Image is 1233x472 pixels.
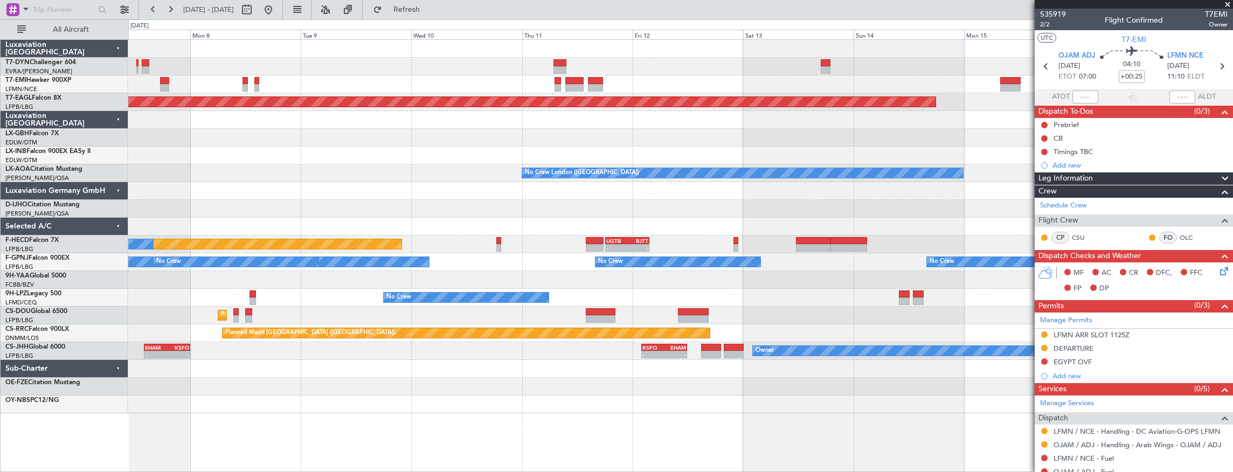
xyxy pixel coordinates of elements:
[1040,20,1066,29] span: 2/2
[411,30,522,39] div: Wed 10
[5,67,72,75] a: EVRA/[PERSON_NAME]
[1156,268,1172,279] span: DFC,
[386,289,411,306] div: No Crew
[5,166,82,172] a: LX-AOACitation Mustang
[5,95,61,101] a: T7-EAGLFalcon 8X
[1038,412,1068,425] span: Dispatch
[368,1,433,18] button: Refresh
[5,299,37,307] a: LFMD/CEQ
[1052,371,1228,380] div: Add new
[1054,357,1092,366] div: EGYPT OVF
[1052,92,1070,102] span: ATOT
[1072,233,1096,242] a: CSU
[1054,134,1063,143] div: CB
[1194,383,1210,394] span: (0/5)
[5,245,33,253] a: LFPB/LBG
[1205,9,1228,20] span: T7EMI
[190,30,301,39] div: Mon 8
[5,334,39,342] a: DNMM/LOS
[5,344,29,350] span: CS-JHH
[743,30,854,39] div: Sat 13
[1040,398,1094,409] a: Manage Services
[1159,232,1177,244] div: FO
[1038,106,1093,118] span: Dispatch To-Dos
[5,326,69,332] a: CS-RRCFalcon 900LX
[5,237,29,244] span: F-HECD
[130,22,149,31] div: [DATE]
[5,397,59,404] a: OY-NBSPC12/NG
[5,138,37,147] a: EDLW/DTM
[642,344,664,351] div: KSFO
[156,254,181,270] div: No Crew
[1058,61,1080,72] span: [DATE]
[5,316,33,324] a: LFPB/LBG
[5,290,27,297] span: 9H-LPZ
[1054,440,1221,449] a: OJAM / ADJ - Handling - Arab Wings - OJAM / ADJ
[5,255,70,261] a: F-GPNJFalcon 900EX
[1079,72,1096,82] span: 07:00
[5,156,37,164] a: EDLW/DTM
[1102,268,1111,279] span: AC
[5,148,91,155] a: LX-INBFalcon 900EX EASy II
[5,77,71,84] a: T7-EMIHawker 900XP
[1187,72,1204,82] span: ELDT
[1194,300,1210,311] span: (0/3)
[1099,283,1109,294] span: DP
[1040,200,1087,211] a: Schedule Crew
[1167,51,1203,61] span: LFMN NCE
[606,238,627,244] div: UGTB
[1190,268,1202,279] span: FFC
[1054,330,1130,339] div: LFMN ARR SLOT 1125Z
[5,130,59,137] a: LX-GBHFalcon 7X
[1194,106,1210,117] span: (0/3)
[5,77,26,84] span: T7-EMI
[627,238,648,244] div: RJTT
[183,5,234,15] span: [DATE] - [DATE]
[301,30,411,39] div: Tue 9
[5,281,34,289] a: FCBB/BZV
[664,351,686,358] div: -
[1198,92,1216,102] span: ALDT
[1037,33,1056,43] button: UTC
[5,59,76,66] a: T7-DYNChallenger 604
[964,30,1075,39] div: Mon 15
[642,351,664,358] div: -
[5,379,80,386] a: OE-FZECitation Mustang
[5,290,61,297] a: 9H-LPZLegacy 500
[1129,268,1138,279] span: CR
[1038,250,1141,262] span: Dispatch Checks and Weather
[1058,51,1096,61] span: OJAM ADJ
[221,307,391,323] div: Planned Maint [GEOGRAPHIC_DATA] ([GEOGRAPHIC_DATA])
[5,308,67,315] a: CS-DOUGlobal 6500
[1167,61,1189,72] span: [DATE]
[1167,72,1184,82] span: 11:10
[1038,383,1066,395] span: Services
[756,343,774,359] div: Owner
[1054,427,1220,436] a: LFMN / NCE - Handling - DC Aviation-G-OPS LFMN
[145,344,167,351] div: EHAM
[1038,172,1093,185] span: Leg Information
[1073,283,1082,294] span: FP
[5,202,27,208] span: D-IJHO
[1038,300,1064,313] span: Permits
[384,6,430,13] span: Refresh
[167,344,189,351] div: KSFO
[5,326,29,332] span: CS-RRC
[5,174,69,182] a: [PERSON_NAME]/QSA
[627,245,648,251] div: -
[1052,161,1228,170] div: Add new
[1121,34,1146,45] span: T7-EMI
[5,202,80,208] a: D-IJHOCitation Mustang
[5,103,33,111] a: LFPB/LBG
[1072,91,1098,103] input: --:--
[1054,344,1093,353] div: DEPARTURE
[1105,15,1163,26] div: Flight Confirmed
[664,344,686,351] div: EHAM
[1051,232,1069,244] div: CP
[5,379,28,386] span: OE-FZE
[5,166,30,172] span: LX-AOA
[1073,268,1084,279] span: MF
[5,352,33,360] a: LFPB/LBG
[5,273,30,279] span: 9H-YAA
[1054,454,1114,463] a: LFMN / NCE - Fuel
